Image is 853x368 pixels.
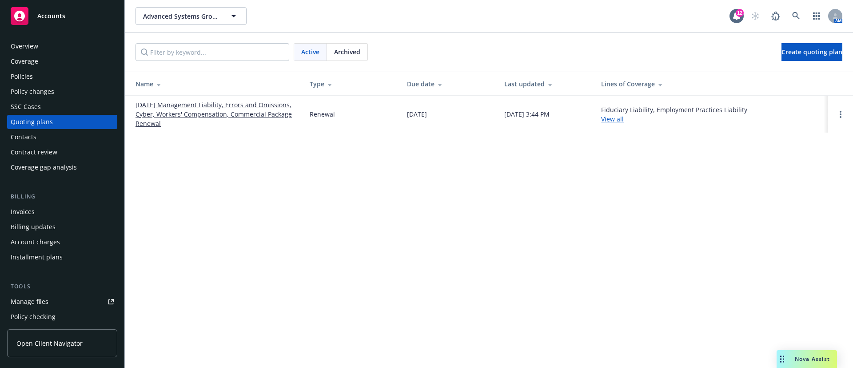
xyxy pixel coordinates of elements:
[7,85,117,99] a: Policy changes
[7,145,117,159] a: Contract review
[504,79,587,89] div: Last updated
[301,47,319,57] span: Active
[835,109,846,120] a: Open options
[787,7,805,25] a: Search
[781,48,842,56] span: Create quoting plan
[11,130,36,144] div: Contacts
[136,7,247,25] button: Advanced Systems Group, LLC
[777,350,788,368] div: Drag to move
[7,235,117,249] a: Account charges
[746,7,764,25] a: Start snowing
[11,235,60,249] div: Account charges
[781,43,842,61] a: Create quoting plan
[11,115,53,129] div: Quoting plans
[11,54,38,69] div: Coverage
[7,69,117,84] a: Policies
[310,79,393,89] div: Type
[601,79,821,89] div: Lines of Coverage
[7,39,117,53] a: Overview
[601,115,624,123] a: View all
[11,220,56,234] div: Billing updates
[143,12,220,21] span: Advanced Systems Group, LLC
[7,100,117,114] a: SSC Cases
[777,350,837,368] button: Nova Assist
[795,355,830,363] span: Nova Assist
[11,250,63,264] div: Installment plans
[11,205,35,219] div: Invoices
[16,339,83,348] span: Open Client Navigator
[11,145,57,159] div: Contract review
[7,4,117,28] a: Accounts
[7,250,117,264] a: Installment plans
[7,115,117,129] a: Quoting plans
[334,47,360,57] span: Archived
[7,205,117,219] a: Invoices
[11,39,38,53] div: Overview
[7,192,117,201] div: Billing
[736,9,744,17] div: 12
[11,310,56,324] div: Policy checking
[11,69,33,84] div: Policies
[7,282,117,291] div: Tools
[310,109,335,119] div: Renewal
[407,79,490,89] div: Due date
[11,295,48,309] div: Manage files
[504,109,550,119] div: [DATE] 3:44 PM
[11,100,41,114] div: SSC Cases
[37,12,65,20] span: Accounts
[7,54,117,69] a: Coverage
[136,43,289,61] input: Filter by keyword...
[11,85,54,99] div: Policy changes
[136,79,295,89] div: Name
[407,109,427,119] div: [DATE]
[808,7,825,25] a: Switch app
[7,160,117,174] a: Coverage gap analysis
[7,220,117,234] a: Billing updates
[7,310,117,324] a: Policy checking
[7,295,117,309] a: Manage files
[136,100,295,128] a: [DATE] Management Liability, Errors and Omissions, Cyber, Workers' Compensation, Commercial Packa...
[11,160,77,174] div: Coverage gap analysis
[7,130,117,144] a: Contacts
[767,7,785,25] a: Report a Bug
[601,105,747,124] div: Fiduciary Liability, Employment Practices Liability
